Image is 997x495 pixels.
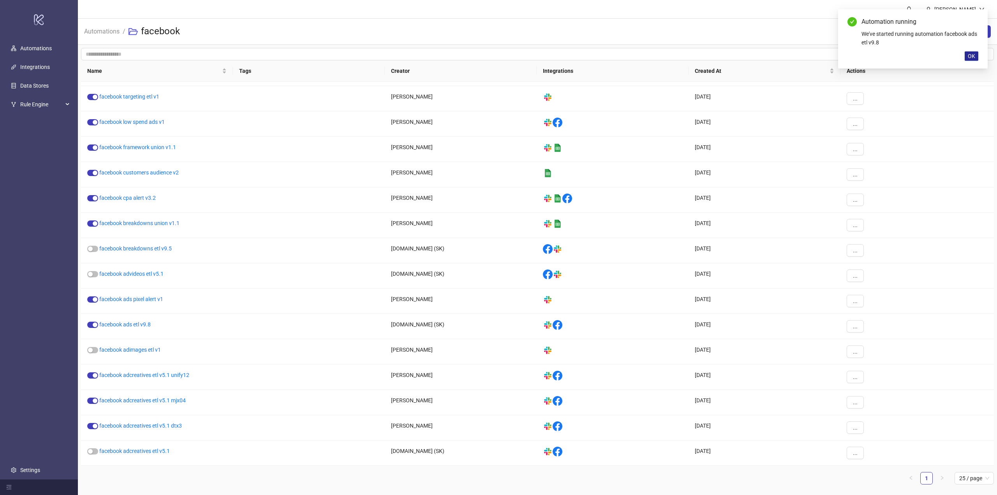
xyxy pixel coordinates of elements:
button: ... [847,92,864,105]
span: left [909,476,913,480]
a: facebook ads pixel alert v1 [99,296,163,302]
span: ... [853,450,858,456]
button: ... [847,168,864,181]
div: [DOMAIN_NAME] (SK) [385,238,537,263]
span: ... [853,171,858,178]
span: ... [853,146,858,152]
span: check-circle [847,17,857,26]
div: [DATE] [689,238,840,263]
span: ... [853,95,858,102]
a: facebook breakdowns etl v9.5 [99,245,172,252]
li: Next Page [936,472,948,484]
li: / [123,19,125,44]
span: ... [853,425,858,431]
h3: facebook [141,25,180,38]
div: [DATE] [689,162,840,187]
div: [PERSON_NAME] [385,415,537,440]
span: ... [853,197,858,203]
a: facebook advideos etl v5.1 [99,271,164,277]
button: ... [847,219,864,231]
th: Integrations [537,60,689,82]
button: ... [847,396,864,409]
div: [PERSON_NAME] [385,213,537,238]
button: ... [847,194,864,206]
li: Previous Page [905,472,917,484]
span: bell [906,6,912,12]
a: facebook adimages etl v1 [99,347,161,353]
a: facebook framework union v1.1 [99,144,176,150]
div: [PERSON_NAME] [385,339,537,365]
div: [DOMAIN_NAME] (SK) [385,440,537,466]
th: Created At [689,60,840,82]
div: [DATE] [689,111,840,137]
div: [PERSON_NAME] [385,162,537,187]
span: 25 / page [959,472,989,484]
a: Close [970,17,978,26]
button: ... [847,270,864,282]
a: facebook cpa alert v3.2 [99,195,156,201]
div: [DATE] [689,365,840,390]
button: ... [847,371,864,383]
div: [DATE] [689,137,840,162]
span: folder-open [129,27,138,36]
span: ... [853,374,858,380]
span: ... [853,222,858,228]
span: ... [853,323,858,329]
span: Rule Engine [20,97,63,112]
div: [DATE] [689,390,840,415]
button: ... [847,295,864,307]
th: Tags [233,60,385,82]
span: down [979,7,985,12]
div: [DOMAIN_NAME] (SK) [385,263,537,289]
span: ... [853,298,858,304]
span: menu-fold [6,484,12,490]
span: OK [968,53,975,59]
span: Created At [695,67,828,75]
a: facebook adcreatives etl v5.1 [99,448,170,454]
button: ... [847,421,864,434]
a: facebook low spend ads v1 [99,119,165,125]
div: [DATE] [689,339,840,365]
div: [PERSON_NAME] [385,390,537,415]
a: Data Stores [20,83,49,89]
div: [PERSON_NAME] [385,289,537,314]
button: ... [847,320,864,333]
th: Creator [385,60,537,82]
div: [PERSON_NAME] [931,5,979,14]
button: ... [847,244,864,257]
a: 1 [921,472,932,484]
a: Settings [20,467,40,473]
span: fork [11,102,16,107]
div: [PERSON_NAME] [385,187,537,213]
span: ... [853,349,858,355]
span: ... [853,121,858,127]
span: ... [853,399,858,405]
div: [DATE] [689,289,840,314]
span: Name [87,67,220,75]
span: ... [853,247,858,254]
span: user [926,7,931,12]
span: right [940,476,944,480]
div: [DATE] [689,440,840,466]
div: [DATE] [689,213,840,238]
button: ... [847,345,864,358]
div: [DATE] [689,314,840,339]
div: [DATE] [689,187,840,213]
a: facebook targeting etl v1 [99,93,159,100]
a: facebook adcreatives etl v5.1 unify12 [99,372,189,378]
div: [PERSON_NAME] [385,111,537,137]
a: facebook adcreatives etl v5.1 mjx04 [99,397,186,403]
span: ... [853,273,858,279]
button: left [905,472,917,484]
a: facebook breakdowns union v1.1 [99,220,180,226]
div: Page Size [955,472,994,484]
a: facebook customers audience v2 [99,169,179,176]
button: ... [847,447,864,459]
button: right [936,472,948,484]
a: Automations [83,26,121,35]
div: [PERSON_NAME] [385,137,537,162]
div: [DATE] [689,415,840,440]
a: Integrations [20,64,50,70]
div: Automation running [861,17,978,26]
div: [DATE] [689,86,840,111]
